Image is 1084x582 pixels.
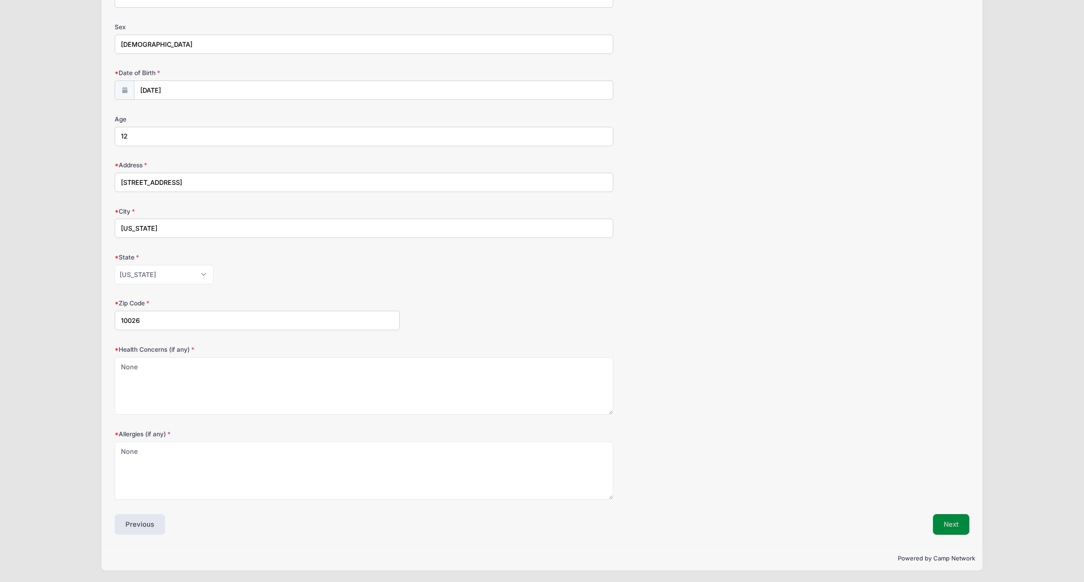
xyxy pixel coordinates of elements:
[115,22,400,31] label: Sex
[115,299,400,308] label: Zip Code
[115,357,613,415] textarea: None
[115,345,400,354] label: Health Concerns (if any)
[115,68,400,77] label: Date of Birth
[134,81,613,100] input: mm/dd/yyyy
[115,253,400,262] label: State
[115,311,400,330] input: xxxxx
[109,554,975,563] p: Powered by Camp Network
[115,207,400,216] label: City
[115,115,400,124] label: Age
[115,442,613,500] textarea: None
[933,514,969,535] button: Next
[115,430,400,439] label: Allergies (if any)
[115,514,165,535] button: Previous
[115,161,400,170] label: Address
